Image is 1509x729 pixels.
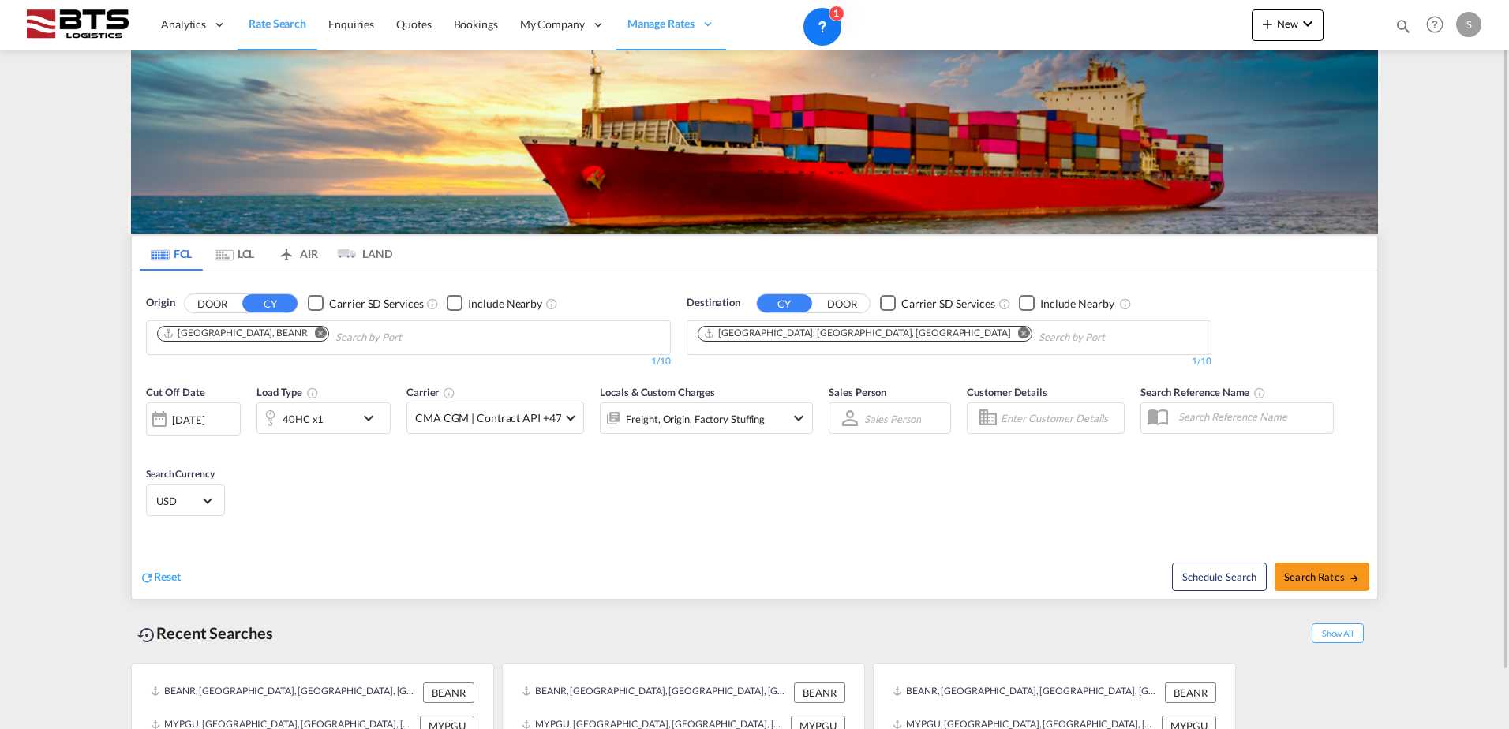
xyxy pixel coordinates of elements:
[132,271,1377,599] div: OriginDOOR CY Checkbox No InkUnchecked: Search for CY (Container Yard) services for all selected ...
[1119,297,1132,310] md-icon: Unchecked: Ignores neighbouring ports when fetching rates.Checked : Includes neighbouring ports w...
[423,682,474,703] div: BEANR
[163,327,311,340] div: Press delete to remove this chip.
[131,615,279,651] div: Recent Searches
[1172,563,1267,591] button: Note: By default Schedule search will only considerorigin ports, destination ports and cut off da...
[1284,570,1360,583] span: Search Rates
[266,236,329,271] md-tab-item: AIR
[415,410,561,426] span: CMA CGM | Contract API +47
[447,295,542,312] md-checkbox: Checkbox No Ink
[626,408,765,430] div: Freight Origin Factory Stuffing
[140,570,154,585] md-icon: icon-refresh
[146,386,205,398] span: Cut Off Date
[794,682,845,703] div: BEANR
[283,408,324,430] div: 40HC x1
[1253,387,1266,399] md-icon: Your search will be saved by the below given name
[1039,325,1189,350] input: Chips input.
[545,297,558,310] md-icon: Unchecked: Ignores neighbouring ports when fetching rates.Checked : Includes neighbouring ports w...
[1421,11,1456,39] div: Help
[151,682,419,703] div: BEANR, Antwerp, Belgium, Western Europe, Europe
[172,413,204,427] div: [DATE]
[426,297,439,310] md-icon: Unchecked: Search for CY (Container Yard) services for all selected carriers.Checked : Search for...
[522,682,790,703] div: BEANR, Antwerp, Belgium, Western Europe, Europe
[520,17,585,32] span: My Company
[249,17,306,30] span: Rate Search
[687,355,1211,368] div: 1/10
[140,236,392,271] md-pagination-wrapper: Use the left and right arrow keys to navigate between tabs
[256,402,391,434] div: 40HC x1icon-chevron-down
[154,570,181,583] span: Reset
[1165,682,1216,703] div: BEANR
[600,386,715,398] span: Locals & Custom Charges
[1298,14,1317,33] md-icon: icon-chevron-down
[156,494,200,508] span: USD
[454,17,498,31] span: Bookings
[1040,296,1114,312] div: Include Nearby
[203,236,266,271] md-tab-item: LCL
[1456,12,1481,37] div: S
[998,297,1011,310] md-icon: Unchecked: Search for CY (Container Yard) services for all selected carriers.Checked : Search for...
[703,327,1011,340] div: Pasir Gudang, Johor, MYPGU
[146,434,158,455] md-datepicker: Select
[814,294,870,312] button: DOOR
[308,295,423,312] md-checkbox: Checkbox No Ink
[1275,563,1369,591] button: Search Ratesicon-arrow-right
[305,327,328,342] button: Remove
[829,386,886,398] span: Sales Person
[277,245,296,256] md-icon: icon-airplane
[163,327,308,340] div: Antwerp, BEANR
[396,17,431,31] span: Quotes
[155,321,492,350] md-chips-wrap: Chips container. Use arrow keys to select chips.
[1252,9,1324,41] button: icon-plus 400-fgNewicon-chevron-down
[1395,17,1412,35] md-icon: icon-magnify
[1008,327,1032,342] button: Remove
[146,468,215,480] span: Search Currency
[627,16,695,32] span: Manage Rates
[185,294,240,312] button: DOOR
[1349,573,1360,584] md-icon: icon-arrow-right
[901,296,995,312] div: Carrier SD Services
[789,409,808,428] md-icon: icon-chevron-down
[131,50,1378,234] img: LCL+%26+FCL+BACKGROUND.png
[863,407,923,430] md-select: Sales Person
[155,489,216,512] md-select: Select Currency: $ USDUnited States Dollar
[600,402,813,434] div: Freight Origin Factory Stuffingicon-chevron-down
[24,7,130,43] img: cdcc71d0be7811ed9adfbf939d2aa0e8.png
[146,402,241,436] div: [DATE]
[406,386,455,398] span: Carrier
[328,17,374,31] span: Enquiries
[140,569,181,586] div: icon-refreshReset
[161,17,206,32] span: Analytics
[1258,17,1317,30] span: New
[1019,295,1114,312] md-checkbox: Checkbox No Ink
[967,386,1047,398] span: Customer Details
[146,355,671,368] div: 1/10
[335,325,485,350] input: Chips input.
[329,236,392,271] md-tab-item: LAND
[1001,406,1119,430] input: Enter Customer Details
[703,327,1014,340] div: Press delete to remove this chip.
[1312,623,1364,643] span: Show All
[757,294,812,312] button: CY
[695,321,1195,350] md-chips-wrap: Chips container. Use arrow keys to select chips.
[359,409,386,428] md-icon: icon-chevron-down
[329,296,423,312] div: Carrier SD Services
[137,626,156,645] md-icon: icon-backup-restore
[1140,386,1266,398] span: Search Reference Name
[242,294,298,312] button: CY
[880,295,995,312] md-checkbox: Checkbox No Ink
[468,296,542,312] div: Include Nearby
[1421,11,1448,38] span: Help
[146,295,174,311] span: Origin
[687,295,740,311] span: Destination
[306,387,319,399] md-icon: icon-information-outline
[1258,14,1277,33] md-icon: icon-plus 400-fg
[1170,405,1333,428] input: Search Reference Name
[443,387,455,399] md-icon: The selected Trucker/Carrierwill be displayed in the rate results If the rates are from another f...
[256,386,319,398] span: Load Type
[893,682,1161,703] div: BEANR, Antwerp, Belgium, Western Europe, Europe
[140,236,203,271] md-tab-item: FCL
[1395,17,1412,41] div: icon-magnify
